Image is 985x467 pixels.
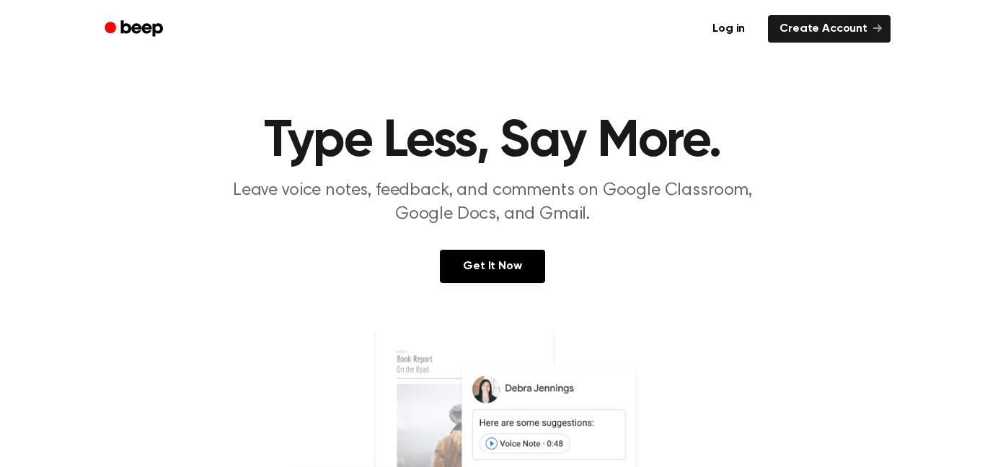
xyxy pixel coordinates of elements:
a: Log in [698,12,759,45]
p: Leave voice notes, feedback, and comments on Google Classroom, Google Docs, and Gmail. [216,179,769,227]
h1: Type Less, Say More. [123,115,862,167]
a: Beep [94,15,176,43]
a: Get It Now [440,250,544,283]
a: Create Account [768,15,891,43]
